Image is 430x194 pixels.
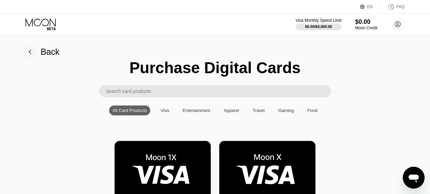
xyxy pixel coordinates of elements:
div: Back [41,47,60,57]
div: $0.00 / $4,000.00 [305,25,332,29]
div: EN [367,4,373,9]
div: $0.00 [355,18,377,26]
div: Apparel [224,108,239,113]
div: Entertainment [179,106,213,115]
div: FAQ [381,3,405,10]
div: Visa [157,106,172,115]
div: Apparel [220,106,242,115]
div: Back [23,45,60,59]
div: All Card Products [109,106,150,115]
div: FAQ [396,4,405,9]
div: Visa Monthly Spend Limit$0.00/$4,000.00 [295,18,341,30]
div: Visa Monthly Spend Limit [295,18,341,23]
div: All Card Products [113,108,147,113]
div: Travel [253,108,265,113]
div: Gaming [278,108,294,113]
div: Travel [249,106,268,115]
div: Food [304,106,321,115]
div: EN [360,3,381,10]
div: Purchase Digital Cards [130,59,301,77]
div: Food [307,108,317,113]
iframe: Button to launch messaging window [403,167,425,189]
div: $0.00Moon Credit [355,18,377,30]
div: Visa [160,108,169,113]
div: Gaming [275,106,297,115]
div: Entertainment [183,108,210,113]
input: Search card products [106,85,331,97]
div: Moon Credit [355,26,377,30]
